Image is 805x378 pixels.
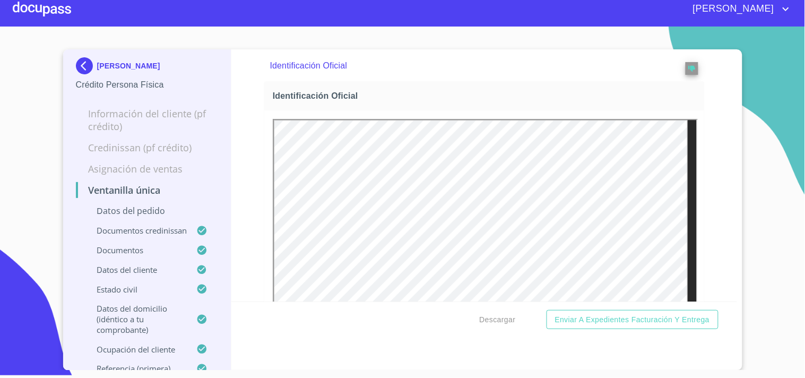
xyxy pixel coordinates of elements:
[76,303,197,335] p: Datos del domicilio (idéntico a tu comprobante)
[475,310,520,330] button: Descargar
[76,107,219,133] p: Información del cliente (PF crédito)
[76,363,197,374] p: Referencia (primera)
[76,141,219,154] p: Credinissan (PF crédito)
[76,225,197,236] p: Documentos CrediNissan
[76,284,197,295] p: Estado civil
[547,310,719,330] button: Enviar a Expedientes Facturación y Entrega
[76,344,197,355] p: Ocupación del Cliente
[76,184,219,196] p: Ventanilla única
[76,79,219,91] p: Crédito Persona Física
[76,57,97,74] img: Docupass spot blue
[97,62,160,70] p: [PERSON_NAME]
[685,1,792,18] button: account of current user
[76,57,219,79] div: [PERSON_NAME]
[76,162,219,175] p: Asignación de Ventas
[273,90,700,101] span: Identificación Oficial
[76,245,197,255] p: Documentos
[685,1,780,18] span: [PERSON_NAME]
[555,313,710,327] span: Enviar a Expedientes Facturación y Entrega
[76,205,219,217] p: Datos del pedido
[76,264,197,275] p: Datos del cliente
[270,59,655,72] p: Identificación Oficial
[480,313,516,327] span: Descargar
[686,62,698,75] button: reject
